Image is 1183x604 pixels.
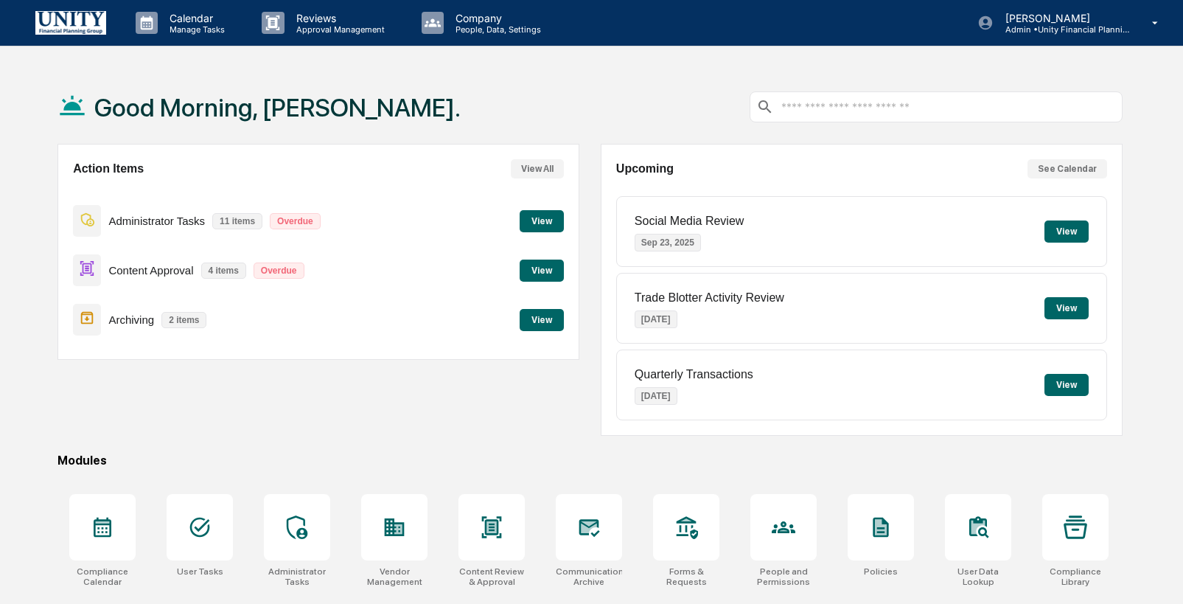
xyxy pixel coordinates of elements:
[520,312,564,326] a: View
[520,260,564,282] button: View
[264,566,330,587] div: Administrator Tasks
[945,566,1011,587] div: User Data Lookup
[177,566,223,577] div: User Tasks
[1027,159,1107,178] button: See Calendar
[635,368,753,381] p: Quarterly Transactions
[35,11,106,34] img: logo
[520,213,564,227] a: View
[73,162,144,176] h2: Action Items
[1044,221,1089,243] button: View
[520,309,564,331] button: View
[57,454,1123,468] div: Modules
[994,12,1131,24] p: [PERSON_NAME]
[254,263,304,279] p: Overdue
[285,24,392,35] p: Approval Management
[108,313,154,326] p: Archiving
[270,213,321,229] p: Overdue
[520,210,564,232] button: View
[69,566,136,587] div: Compliance Calendar
[458,566,525,587] div: Content Review & Approval
[511,159,564,178] button: View All
[750,566,817,587] div: People and Permissions
[158,12,232,24] p: Calendar
[94,93,461,122] h1: Good Morning, [PERSON_NAME].
[556,566,622,587] div: Communications Archive
[635,215,744,228] p: Social Media Review
[285,12,392,24] p: Reviews
[635,310,677,328] p: [DATE]
[444,12,548,24] p: Company
[161,312,206,328] p: 2 items
[653,566,719,587] div: Forms & Requests
[1044,374,1089,396] button: View
[520,263,564,277] a: View
[635,387,677,405] p: [DATE]
[1044,297,1089,319] button: View
[635,234,701,251] p: Sep 23, 2025
[1042,566,1109,587] div: Compliance Library
[616,162,674,176] h2: Upcoming
[864,566,898,577] div: Policies
[108,264,193,277] p: Content Approval
[201,263,246,279] p: 4 items
[108,215,205,227] p: Administrator Tasks
[212,213,262,229] p: 11 items
[158,24,232,35] p: Manage Tasks
[361,566,428,587] div: Vendor Management
[994,24,1131,35] p: Admin • Unity Financial Planning Group
[444,24,548,35] p: People, Data, Settings
[635,291,784,305] p: Trade Blotter Activity Review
